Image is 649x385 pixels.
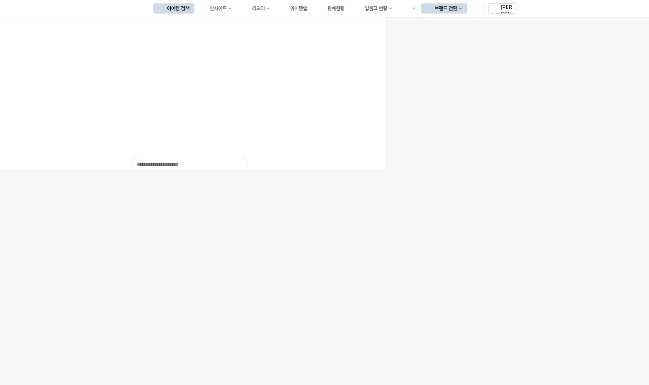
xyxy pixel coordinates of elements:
button: 영업 page [469,3,510,14]
p: [PERSON_NAME] [500,4,513,31]
button: 브랜드 전환 [421,3,467,14]
button: 인사이트 [196,3,237,14]
div: 아이템 검색 [167,5,189,11]
div: 리오더 [252,5,265,11]
div: 아이템맵 [290,5,307,11]
button: 아이템맵 [277,3,312,14]
div: 시즌기획/리뷰 [413,5,440,11]
div: 브랜드 전환 [435,5,457,11]
div: 인사이트 [210,5,227,11]
button: 리오더 [239,3,275,14]
button: [PERSON_NAME] [488,3,516,14]
button: 판매현황 [314,3,349,14]
div: 판매현황 [327,5,344,11]
button: 아이템 검색 [153,3,194,14]
button: 시즌기획/리뷰 [399,3,450,14]
button: 입출고 현황 [351,3,397,14]
div: 입출고 현황 [365,5,387,11]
